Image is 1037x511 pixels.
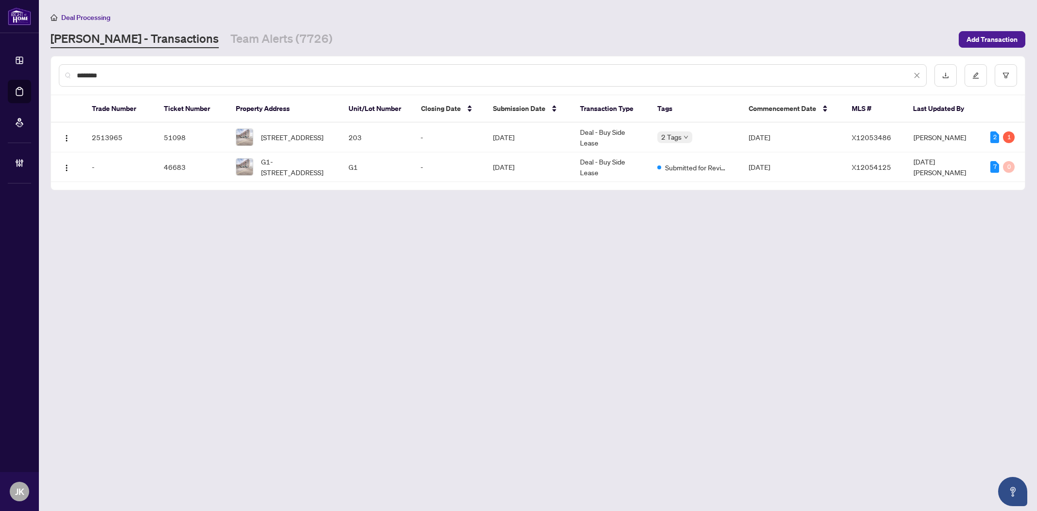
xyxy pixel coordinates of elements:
[84,123,156,152] td: 2513965
[572,123,650,152] td: Deal - Buy Side Lease
[156,152,228,182] td: 46683
[236,159,253,175] img: thumbnail-img
[990,161,999,173] div: 7
[650,95,741,123] th: Tags
[914,72,920,79] span: close
[261,132,323,143] span: [STREET_ADDRESS]
[15,485,24,498] span: JK
[485,152,573,182] td: [DATE]
[852,133,891,142] span: X12053486
[230,31,333,48] a: Team Alerts (7726)
[741,152,844,182] td: [DATE]
[741,123,844,152] td: [DATE]
[236,129,253,146] img: thumbnail-img
[156,95,228,123] th: Ticket Number
[990,131,999,143] div: 2
[661,131,682,143] span: 2 Tags
[341,95,413,123] th: Unit/Lot Number
[1002,72,1009,79] span: filter
[905,95,983,123] th: Last Updated By
[844,95,906,123] th: MLS #
[413,123,485,152] td: -
[906,152,983,182] td: [DATE][PERSON_NAME]
[59,129,74,145] button: Logo
[485,95,573,123] th: Submission Date
[341,152,413,182] td: G1
[485,123,573,152] td: [DATE]
[942,72,949,79] span: download
[84,152,156,182] td: -
[8,7,31,25] img: logo
[967,32,1018,47] span: Add Transaction
[665,162,728,173] span: Submitted for Review
[59,159,74,175] button: Logo
[84,95,156,123] th: Trade Number
[965,64,987,87] button: edit
[972,72,979,79] span: edit
[261,156,334,178] span: G1-[STREET_ADDRESS]
[995,64,1017,87] button: filter
[1003,131,1015,143] div: 1
[749,103,816,114] span: Commencement Date
[63,134,70,142] img: Logo
[413,152,485,182] td: -
[51,31,219,48] a: [PERSON_NAME] - Transactions
[228,95,341,123] th: Property Address
[51,14,57,21] span: home
[959,31,1025,48] button: Add Transaction
[572,95,650,123] th: Transaction Type
[493,103,545,114] span: Submission Date
[572,152,650,182] td: Deal - Buy Side Lease
[421,103,461,114] span: Closing Date
[413,95,485,123] th: Closing Date
[741,95,844,123] th: Commencement Date
[934,64,957,87] button: download
[63,164,70,172] img: Logo
[852,163,891,171] span: X12054125
[341,123,413,152] td: 203
[1003,161,1015,173] div: 0
[156,123,228,152] td: 51098
[998,477,1027,506] button: Open asap
[906,123,983,152] td: [PERSON_NAME]
[61,13,110,22] span: Deal Processing
[684,135,688,140] span: down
